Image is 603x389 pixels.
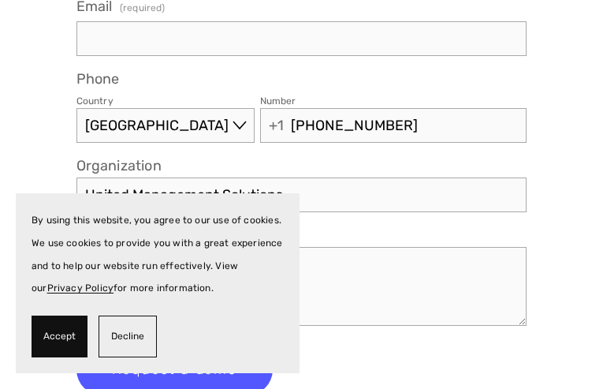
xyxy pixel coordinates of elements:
[16,193,300,373] section: Cookie banner
[32,316,87,357] button: Accept
[32,209,284,300] p: By using this website, you agree to our use of cookies. We use cookies to provide you with a grea...
[260,95,296,107] div: Number
[47,282,114,294] a: Privacy Policy
[112,361,237,378] span: Request a demo
[261,108,292,143] span: +1
[99,316,157,357] button: Decline
[524,313,603,389] iframe: Chat Widget
[43,325,76,348] span: Accept
[76,95,114,107] div: Country
[111,325,144,348] span: Decline
[76,70,120,88] span: Phone
[76,157,162,174] span: Organization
